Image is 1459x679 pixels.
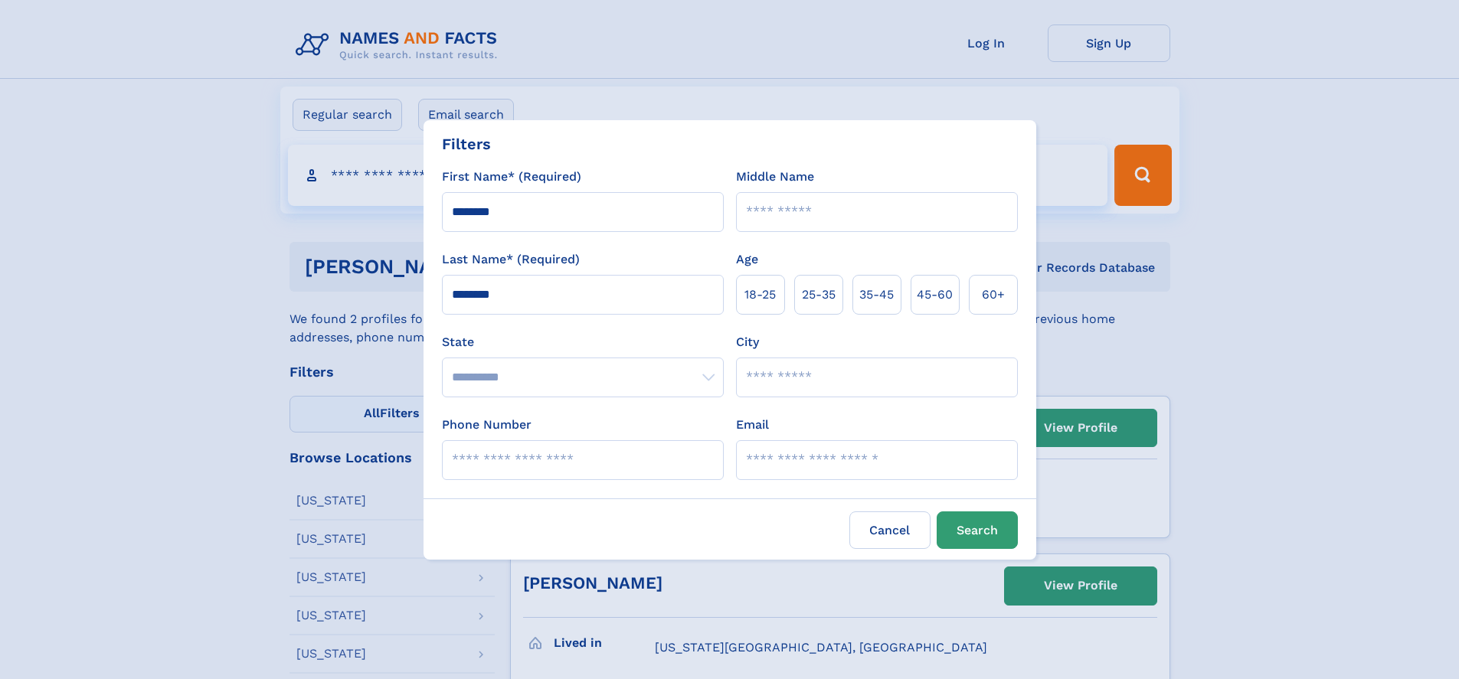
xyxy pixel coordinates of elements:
[736,250,758,269] label: Age
[937,511,1018,549] button: Search
[442,416,532,434] label: Phone Number
[802,286,836,304] span: 25‑35
[859,286,894,304] span: 35‑45
[736,168,814,186] label: Middle Name
[982,286,1005,304] span: 60+
[736,416,769,434] label: Email
[442,132,491,155] div: Filters
[849,511,931,549] label: Cancel
[736,333,759,351] label: City
[442,250,580,269] label: Last Name* (Required)
[744,286,776,304] span: 18‑25
[442,333,724,351] label: State
[917,286,953,304] span: 45‑60
[442,168,581,186] label: First Name* (Required)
